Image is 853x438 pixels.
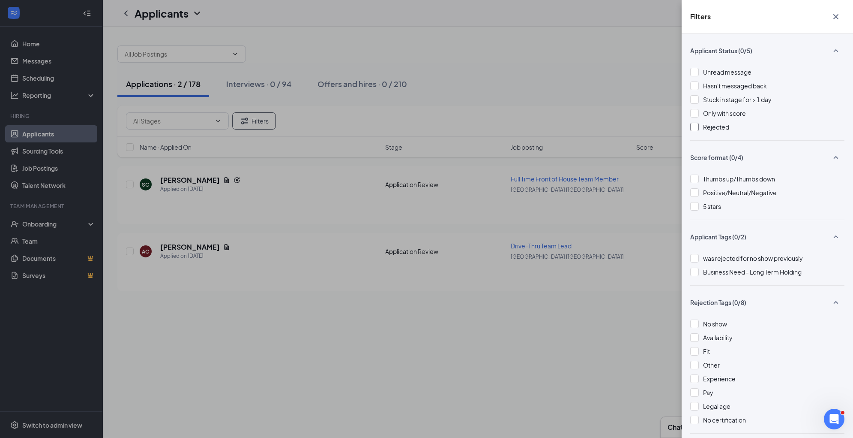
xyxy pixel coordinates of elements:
h5: Filters [690,12,711,21]
span: Pay [703,389,713,396]
span: Thumbs up/Thumbs down [703,175,775,183]
button: Cross [827,9,844,25]
span: Applicant Tags (0/2) [690,233,746,241]
button: SmallChevronUp [827,42,844,59]
svg: SmallChevronUp [831,45,841,56]
span: Business Need - Long Term Holding [703,268,802,276]
span: Score format (0/4) [690,153,743,162]
span: Legal age [703,402,730,410]
span: No show [703,320,727,328]
span: Rejected [703,123,729,131]
span: Stuck in stage for > 1 day [703,96,772,103]
span: Applicant Status (0/5) [690,46,752,55]
span: Experience [703,375,736,383]
svg: Cross [831,12,841,22]
button: SmallChevronUp [827,229,844,245]
span: No certification [703,416,746,424]
svg: SmallChevronUp [831,152,841,163]
span: Hasn't messaged back [703,82,767,90]
svg: SmallChevronUp [831,297,841,308]
svg: SmallChevronUp [831,232,841,242]
span: Unread message [703,68,751,76]
button: SmallChevronUp [827,149,844,166]
span: Positive/Neutral/Negative [703,189,777,196]
span: was rejected for no show previously [703,254,803,262]
span: 5 stars [703,202,721,210]
span: Availability [703,334,733,341]
span: Only with score [703,109,746,117]
span: Other [703,361,720,369]
button: SmallChevronUp [827,294,844,311]
span: Rejection Tags (0/8) [690,298,746,307]
span: Fit [703,347,710,355]
iframe: Intercom live chat [824,409,844,429]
